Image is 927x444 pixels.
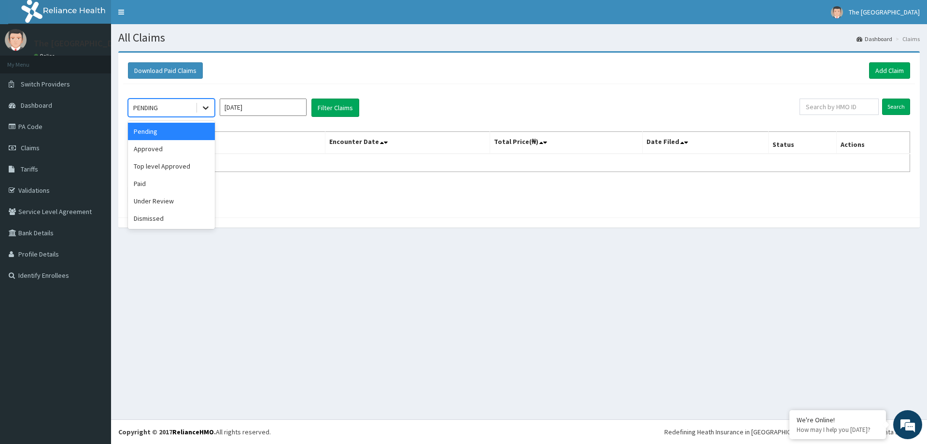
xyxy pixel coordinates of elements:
[133,103,158,113] div: PENDING
[311,99,359,117] button: Filter Claims
[34,39,130,48] p: The [GEOGRAPHIC_DATA]
[800,99,879,115] input: Search by HMO ID
[836,132,910,154] th: Actions
[128,158,215,175] div: Top level Approved
[490,132,642,154] th: Total Price(₦)
[642,132,768,154] th: Date Filed
[21,165,38,173] span: Tariffs
[21,143,40,152] span: Claims
[34,53,57,59] a: Online
[118,428,216,436] strong: Copyright © 2017 .
[893,35,920,43] li: Claims
[831,6,843,18] img: User Image
[664,427,920,437] div: Redefining Heath Insurance in [GEOGRAPHIC_DATA] using Telemedicine and Data Science!
[797,415,879,424] div: We're Online!
[128,140,215,158] div: Approved
[869,62,910,79] a: Add Claim
[128,123,215,140] div: Pending
[21,80,70,88] span: Switch Providers
[172,428,214,436] a: RelianceHMO
[220,99,307,116] input: Select Month and Year
[768,132,836,154] th: Status
[111,419,927,444] footer: All rights reserved.
[128,210,215,227] div: Dismissed
[882,99,910,115] input: Search
[21,101,52,110] span: Dashboard
[128,175,215,192] div: Paid
[128,192,215,210] div: Under Review
[118,31,920,44] h1: All Claims
[325,132,490,154] th: Encounter Date
[797,426,879,434] p: How may I help you today?
[5,29,27,51] img: User Image
[128,132,325,154] th: Name
[849,8,920,16] span: The [GEOGRAPHIC_DATA]
[857,35,892,43] a: Dashboard
[128,62,203,79] button: Download Paid Claims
